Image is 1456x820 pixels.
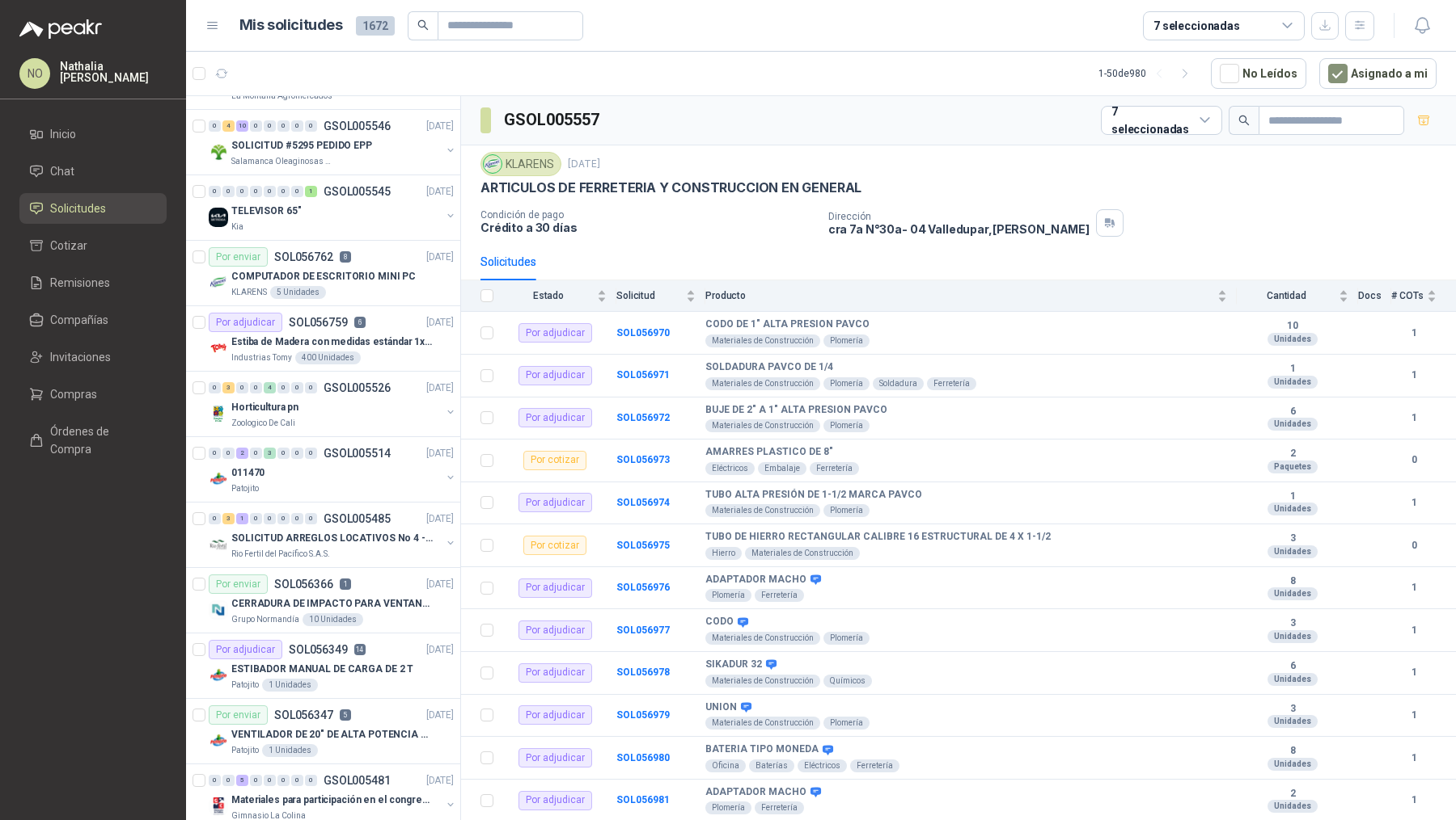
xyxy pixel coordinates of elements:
[1237,406,1348,418] b: 6
[295,351,361,364] div: 400 Unidades
[426,446,454,461] p: [DATE]
[518,323,592,343] div: Por adjudicar
[1391,410,1437,426] b: 1
[1391,623,1437,638] b: 1
[289,317,348,328] p: SOL056759
[705,531,1051,544] b: TUBO DE HIERRO RECTANGULAR CALIBRE 16 ESTRUCTURAL DE 4 X 1-1/2
[705,318,870,331] b: CODO DE 1" ALTA PRESION PAVCO
[231,793,433,808] p: Materiales para participación en el congreso, UI
[745,547,860,560] div: Materiales de Construcción
[523,451,586,470] div: Por cotizar
[616,454,670,465] a: SOL056973
[231,334,433,350] p: Estiba de Madera con medidas estándar 1x120x15 de alto
[19,267,167,298] a: Remisiones
[291,120,303,132] div: 0
[1237,788,1348,801] b: 2
[305,382,317,393] div: 0
[705,504,820,517] div: Materiales de Construcción
[354,644,366,655] p: 14
[705,361,833,374] b: SOLDADURA PAVCO DE 1/4
[236,513,248,524] div: 1
[50,423,151,458] span: Órdenes de Compra
[616,582,670,593] b: SOL056976
[291,186,303,197] div: 0
[616,280,705,312] th: Solicitud
[231,417,295,430] p: Zoologico De Cali
[749,759,794,772] div: Baterías
[222,513,235,524] div: 3
[484,155,502,173] img: Company Logo
[231,662,413,677] p: ESTIBADOR MANUAL DE CARGA DE 2 T
[705,419,820,432] div: Materiales de Construcción
[250,775,262,786] div: 0
[755,589,804,602] div: Ferretería
[828,211,1090,222] p: Dirección
[616,497,670,508] a: SOL056974
[262,679,318,692] div: 1 Unidades
[518,748,592,767] div: Por adjudicar
[239,14,343,37] h1: Mis solicitudes
[236,382,248,393] div: 0
[705,616,734,629] b: CODO
[231,90,332,103] p: La Montaña Agromercados
[823,419,870,432] div: Plomería
[209,513,221,524] div: 0
[518,705,592,725] div: Por adjudicar
[426,773,454,788] p: [DATE]
[616,327,670,339] b: SOL056970
[231,155,333,168] p: Salamanca Oleaginosas SAS
[324,382,391,393] p: GSOL005526
[231,744,259,757] p: Patojito
[1268,503,1318,515] div: Unidades
[186,568,460,633] a: Por enviarSOL0563661[DATE] Company LogoCERRADURA DE IMPACTO PARA VENTANASGrupo Normandía10 Unidades
[426,381,454,396] p: [DATE]
[426,315,454,330] p: [DATE]
[262,744,318,757] div: 1 Unidades
[1153,17,1240,35] div: 7 seleccionadas
[209,509,457,561] a: 0 3 1 0 0 0 0 0 GSOL005485[DATE] Company LogoSOLICITUD ARREGLOS LOCATIVOS No 4 - PICHINDERio Fert...
[705,574,806,587] b: ADAPTADOR MACHO
[305,186,317,197] div: 1
[222,186,235,197] div: 0
[705,589,751,602] div: Plomería
[19,379,167,410] a: Compras
[264,382,276,393] div: 4
[1391,665,1437,680] b: 1
[236,120,248,132] div: 10
[1237,280,1358,312] th: Cantidad
[1391,751,1437,766] b: 1
[356,16,395,36] span: 1672
[705,404,887,417] b: BUJE DE 2" A 1" ALTA PRESION PAVCO
[50,311,108,329] span: Compañías
[274,578,333,590] p: SOL056366
[1268,376,1318,389] div: Unidades
[231,221,243,233] p: Kia
[209,600,228,620] img: Company Logo
[480,221,815,234] p: Crédito a 30 días
[480,209,815,221] p: Condición de pago
[705,717,820,730] div: Materiales de Construcción
[518,620,592,640] div: Por adjudicar
[1391,708,1437,723] b: 1
[616,412,670,423] a: SOL056972
[1237,660,1348,673] b: 6
[291,382,303,393] div: 0
[1391,793,1437,808] b: 1
[1111,103,1193,138] div: 7 seleccionadas
[264,775,276,786] div: 0
[250,513,262,524] div: 0
[209,182,457,233] a: 0 0 0 0 0 0 0 1 GSOL005545[DATE] Company LogoTELEVISOR 65"Kia
[523,536,586,555] div: Por cotizar
[277,513,290,524] div: 0
[324,775,391,786] p: GSOL005481
[1391,290,1424,301] span: # COTs
[480,253,536,271] div: Solicitudes
[426,511,454,527] p: [DATE]
[231,269,416,284] p: COMPUTADOR DE ESCRITORIO MINI PC
[758,462,806,475] div: Embalaje
[236,186,248,197] div: 0
[616,794,670,805] a: SOL056981
[231,482,259,495] p: Patojito
[1237,532,1348,545] b: 3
